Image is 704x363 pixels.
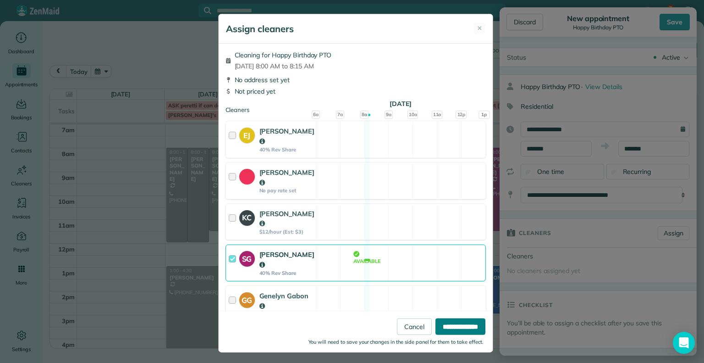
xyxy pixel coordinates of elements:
strong: GG [239,292,255,306]
strong: 40% Rev Share [259,146,315,153]
strong: Genelyn Gabon [259,291,309,310]
div: Not priced yet [225,87,486,96]
a: Cancel [397,318,432,335]
small: You will need to save your changes in the side panel for them to take effect. [308,339,484,345]
strong: [PERSON_NAME] [259,127,315,145]
strong: [PERSON_NAME] [259,209,315,228]
span: ✕ [477,24,482,33]
div: No address set yet [225,75,486,84]
strong: KC [239,210,255,223]
span: [DATE] 8:00 AM to 8:15 AM [235,61,332,71]
h5: Assign cleaners [226,22,294,35]
strong: 40% Rev Share [259,270,315,276]
div: Cleaners [225,106,486,108]
strong: [PERSON_NAME] [259,168,315,187]
strong: SG [239,251,255,264]
div: Open Intercom Messenger [673,332,695,354]
strong: [PERSON_NAME] [259,250,315,269]
strong: No pay rate set [259,187,315,194]
strong: EJ [239,128,255,141]
span: Cleaning for Happy Birthday PTO [235,50,332,60]
strong: $12/hour (Est: $3) [259,229,315,235]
